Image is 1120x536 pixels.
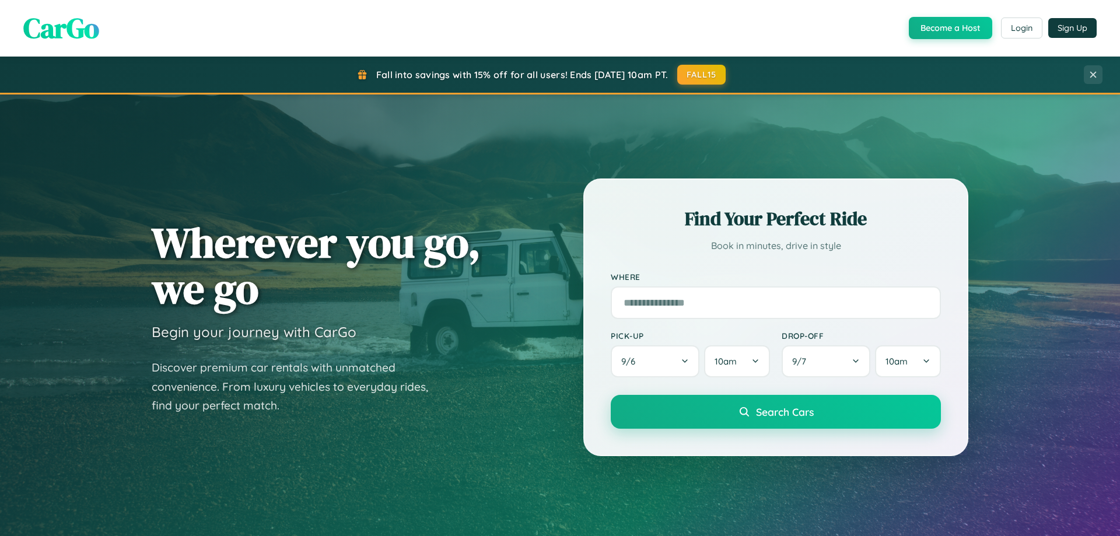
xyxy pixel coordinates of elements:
[611,206,941,232] h2: Find Your Perfect Ride
[909,17,992,39] button: Become a Host
[782,345,870,377] button: 9/7
[611,237,941,254] p: Book in minutes, drive in style
[621,356,641,367] span: 9 / 6
[611,345,699,377] button: 9/6
[677,65,726,85] button: FALL15
[885,356,908,367] span: 10am
[756,405,814,418] span: Search Cars
[792,356,812,367] span: 9 / 7
[611,331,770,341] label: Pick-up
[23,9,99,47] span: CarGo
[1001,17,1042,38] button: Login
[152,219,481,311] h1: Wherever you go, we go
[704,345,770,377] button: 10am
[875,345,941,377] button: 10am
[782,331,941,341] label: Drop-off
[611,395,941,429] button: Search Cars
[611,272,941,282] label: Where
[1048,18,1097,38] button: Sign Up
[715,356,737,367] span: 10am
[376,69,668,80] span: Fall into savings with 15% off for all users! Ends [DATE] 10am PT.
[152,358,443,415] p: Discover premium car rentals with unmatched convenience. From luxury vehicles to everyday rides, ...
[152,323,356,341] h3: Begin your journey with CarGo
